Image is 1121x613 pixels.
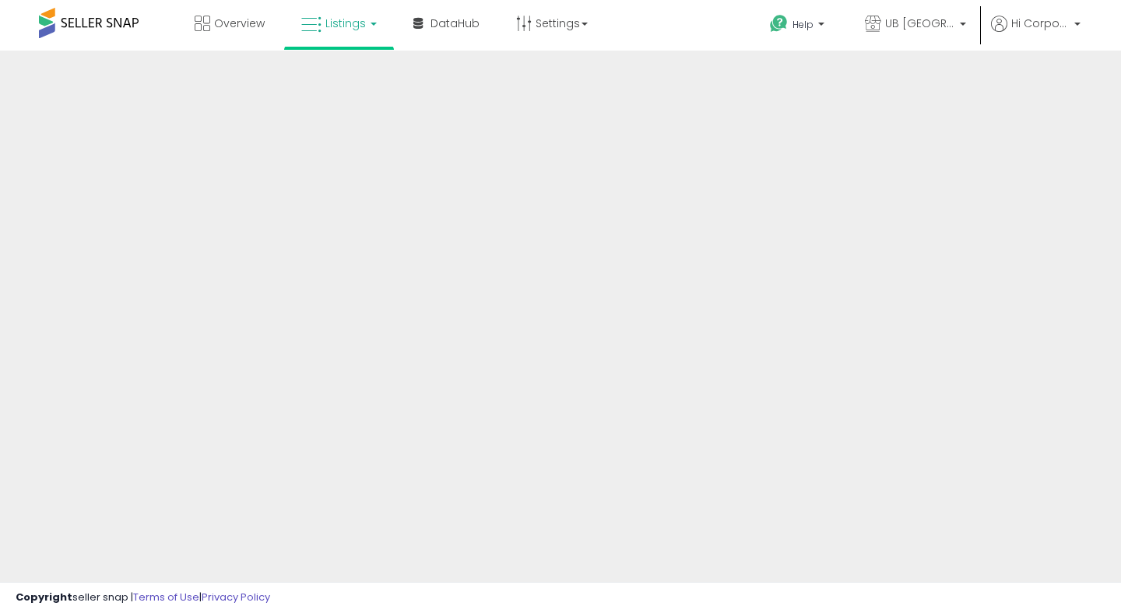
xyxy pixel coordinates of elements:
a: Terms of Use [133,590,199,604]
span: Listings [325,16,366,31]
span: UB [GEOGRAPHIC_DATA] [885,16,955,31]
a: Privacy Policy [202,590,270,604]
a: Help [757,2,840,51]
a: Hi Corporate [991,16,1081,51]
i: Get Help [769,14,789,33]
span: DataHub [430,16,480,31]
div: seller snap | | [16,590,270,605]
strong: Copyright [16,590,72,604]
span: Overview [214,16,265,31]
span: Hi Corporate [1011,16,1070,31]
span: Help [792,18,814,31]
